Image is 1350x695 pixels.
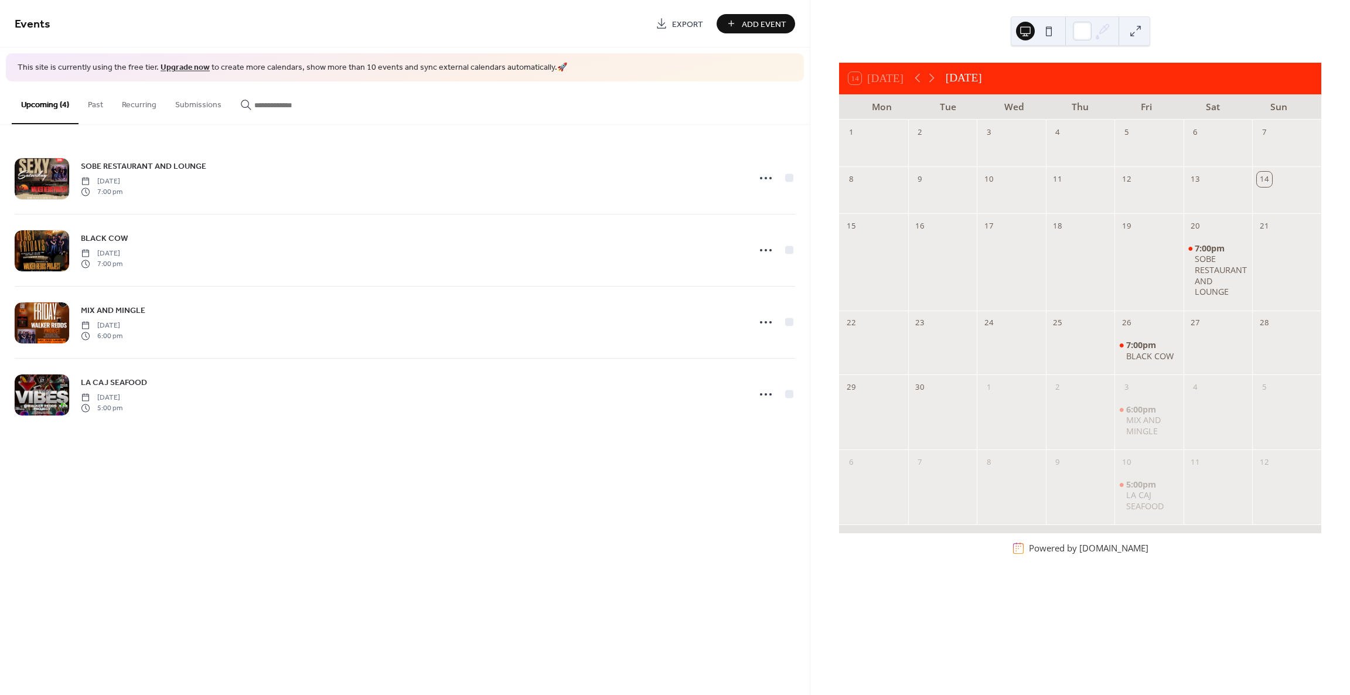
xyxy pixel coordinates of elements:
span: [DATE] [81,320,122,331]
div: Thu [1047,94,1113,120]
div: MIX AND MINGLE [1114,404,1184,437]
div: 7 [912,455,928,470]
span: BLACK COW [81,232,128,244]
div: 10 [981,172,997,187]
span: [DATE] [81,176,122,186]
div: 27 [1188,315,1203,331]
div: 1 [981,380,997,395]
span: 7:00 pm [81,259,122,270]
span: Export [672,18,703,30]
div: 4 [1188,380,1203,395]
a: Upgrade now [161,60,210,76]
div: 13 [1188,172,1203,187]
span: SOBE RESTAURANT AND LOUNGE [81,160,206,172]
div: 29 [844,380,859,395]
button: Upcoming (4) [12,81,79,124]
span: [DATE] [81,248,122,258]
span: This site is currently using the free tier. to create more calendars, show more than 10 events an... [18,62,567,74]
div: 18 [1050,219,1065,234]
div: BLACK COW [1114,340,1184,362]
div: 5 [1257,380,1272,395]
div: MIX AND MINGLE [1126,415,1179,437]
div: 2 [1050,380,1065,395]
div: 9 [1050,455,1065,470]
button: Past [79,81,112,123]
div: Sat [1179,94,1246,120]
span: 7:00 pm [81,187,122,197]
div: 17 [981,219,997,234]
div: 23 [912,315,928,331]
div: 12 [1119,172,1134,187]
div: [DATE] [946,70,982,87]
div: Fri [1113,94,1179,120]
div: 11 [1050,172,1065,187]
div: Powered by [1029,543,1148,554]
div: 19 [1119,219,1134,234]
div: 14 [1257,172,1272,187]
div: 11 [1188,455,1203,470]
div: 21 [1257,219,1272,234]
span: Events [15,13,50,36]
div: BLACK COW [1126,351,1174,362]
div: 16 [912,219,928,234]
div: SOBE RESTAURANT AND LOUNGE [1195,254,1247,298]
span: [DATE] [81,392,122,403]
button: Recurring [112,81,166,123]
a: SOBE RESTAURANT AND LOUNGE [81,159,206,173]
div: LA CAJ SEAFOOD [1126,490,1179,512]
div: 9 [912,172,928,187]
button: Submissions [166,81,231,123]
div: 25 [1050,315,1065,331]
a: LA CAJ SEAFOOD [81,376,147,389]
div: Wed [981,94,1047,120]
div: 8 [844,172,859,187]
div: 1 [844,125,859,140]
div: 7 [1257,125,1272,140]
div: LA CAJ SEAFOOD [1114,479,1184,512]
div: Mon [848,94,915,120]
div: Sun [1246,94,1312,120]
div: 10 [1119,455,1134,470]
div: 28 [1257,315,1272,331]
button: Add Event [717,14,795,33]
div: 20 [1188,219,1203,234]
span: 7:00pm [1195,243,1227,254]
span: 6:00 pm [81,331,122,342]
span: Add Event [742,18,786,30]
span: 7:00pm [1126,340,1158,351]
div: 5 [1119,125,1134,140]
div: 3 [1119,380,1134,395]
div: 26 [1119,315,1134,331]
a: Export [647,14,712,33]
div: 24 [981,315,997,331]
div: 12 [1257,455,1272,470]
div: 6 [1188,125,1203,140]
a: [DOMAIN_NAME] [1079,543,1148,554]
span: 5:00 pm [81,403,122,414]
div: 15 [844,219,859,234]
div: 3 [981,125,997,140]
span: 5:00pm [1126,479,1158,490]
div: Tue [915,94,981,120]
div: SOBE RESTAURANT AND LOUNGE [1184,243,1253,298]
a: MIX AND MINGLE [81,304,145,317]
div: 4 [1050,125,1065,140]
div: 22 [844,315,859,331]
a: BLACK COW [81,231,128,245]
div: 6 [844,455,859,470]
div: 8 [981,455,997,470]
div: 30 [912,380,928,395]
div: 2 [912,125,928,140]
span: 6:00pm [1126,404,1158,415]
